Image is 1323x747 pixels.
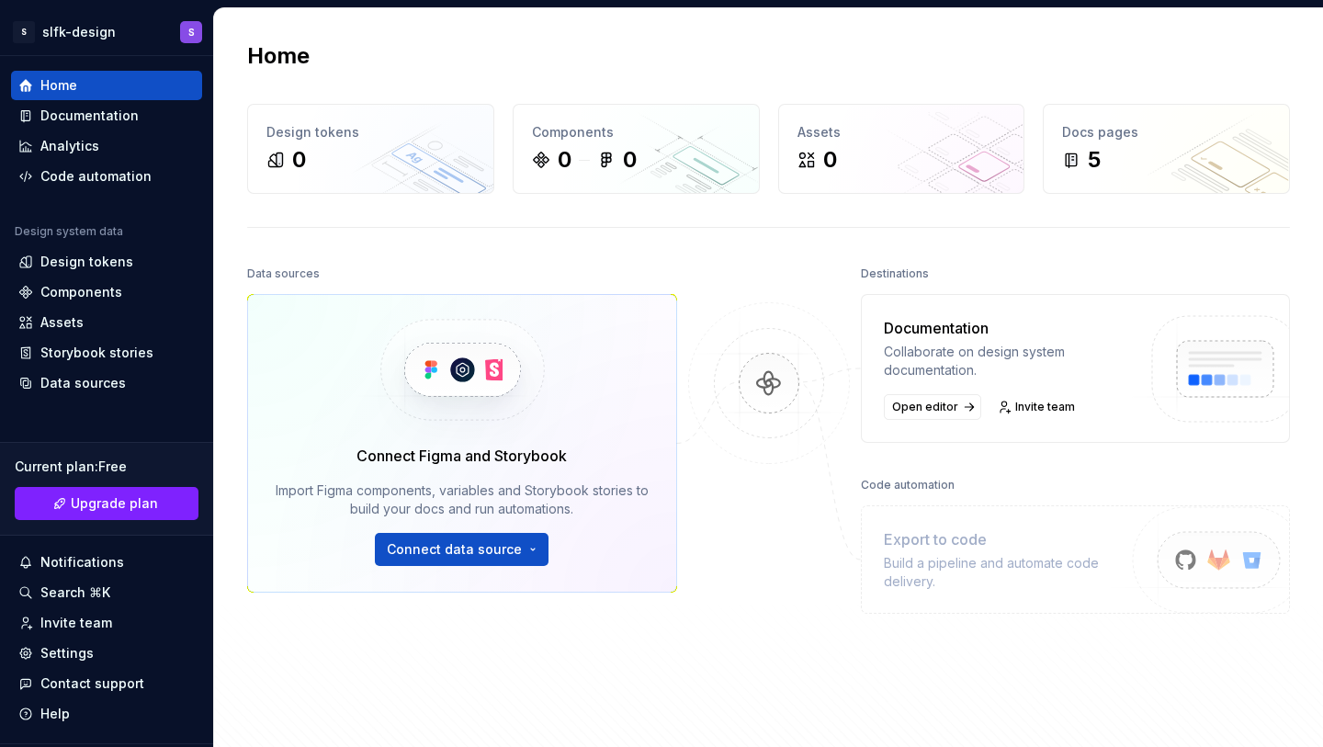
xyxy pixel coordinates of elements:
a: Settings [11,639,202,668]
a: Components00 [513,104,760,194]
div: Search ⌘K [40,583,110,602]
div: 0 [558,145,571,175]
div: Design system data [15,224,123,239]
div: Data sources [40,374,126,392]
div: 0 [292,145,306,175]
button: Help [11,699,202,729]
a: Storybook stories [11,338,202,368]
div: Design tokens [40,253,133,271]
div: Code automation [861,472,955,498]
a: Design tokens0 [247,104,494,194]
a: Assets [11,308,202,337]
div: Connect Figma and Storybook [356,445,567,467]
a: Assets0 [778,104,1025,194]
div: Notifications [40,553,124,572]
div: Collaborate on design system documentation. [884,343,1132,379]
div: Import Figma components, variables and Storybook stories to build your docs and run automations. [274,481,650,518]
div: Docs pages [1062,123,1271,141]
div: Components [40,283,122,301]
a: Open editor [884,394,981,420]
span: Connect data source [387,540,522,559]
button: Search ⌘K [11,578,202,607]
div: Code automation [40,167,152,186]
a: Components [11,277,202,307]
div: Assets [40,313,84,332]
div: Current plan : Free [15,458,198,476]
div: Destinations [861,261,929,287]
div: slfk-design [42,23,116,41]
div: S [13,21,35,43]
a: Home [11,71,202,100]
button: Sslfk-designS [4,12,209,51]
div: 0 [823,145,837,175]
div: Build a pipeline and automate code delivery. [884,554,1132,591]
div: Documentation [884,317,1132,339]
div: Analytics [40,137,99,155]
a: Documentation [11,101,202,130]
div: Storybook stories [40,344,153,362]
div: Settings [40,644,94,662]
a: Docs pages5 [1043,104,1290,194]
div: Documentation [40,107,139,125]
div: Help [40,705,70,723]
div: Invite team [40,614,112,632]
div: S [188,25,195,40]
a: Design tokens [11,247,202,277]
a: Code automation [11,162,202,191]
a: Analytics [11,131,202,161]
a: Upgrade plan [15,487,198,520]
a: Invite team [992,394,1083,420]
button: Notifications [11,548,202,577]
button: Contact support [11,669,202,698]
span: Upgrade plan [71,494,158,513]
div: Home [40,76,77,95]
div: Assets [797,123,1006,141]
a: Invite team [11,608,202,638]
h2: Home [247,41,310,71]
div: Contact support [40,674,144,693]
div: 0 [623,145,637,175]
div: Data sources [247,261,320,287]
button: Connect data source [375,533,548,566]
span: Invite team [1015,400,1075,414]
div: 5 [1088,145,1101,175]
div: Export to code [884,528,1132,550]
a: Data sources [11,368,202,398]
span: Open editor [892,400,958,414]
div: Components [532,123,741,141]
div: Design tokens [266,123,475,141]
